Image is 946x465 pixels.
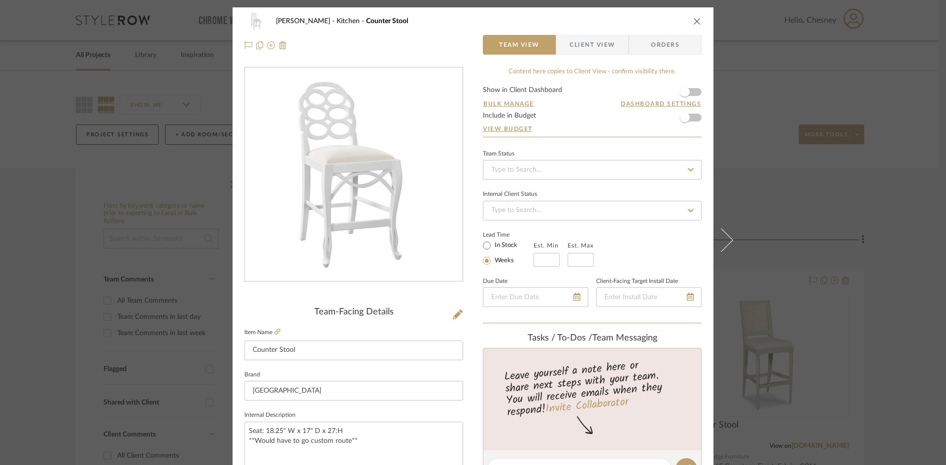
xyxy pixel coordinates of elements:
input: Enter Brand [244,381,463,401]
button: close [693,17,702,26]
span: Kitchen [337,18,366,25]
a: View Budget [483,125,702,133]
input: Enter Install Date [596,287,702,307]
span: Counter Stool [366,18,408,25]
label: Internal Description [244,413,296,418]
div: Team-Facing Details [244,307,463,318]
img: Remove from project [279,41,287,49]
div: Team Status [483,152,514,156]
div: Content here copies to Client View - confirm visibility there. [483,67,702,77]
input: Enter Due Date [483,287,588,307]
label: Item Name [244,328,280,337]
input: Type to Search… [483,160,702,180]
a: Invite Collaborator [545,394,629,418]
label: Due Date [483,279,507,284]
label: Est. Max [568,242,594,249]
button: Dashboard Settings [620,99,702,108]
img: 608b370e-3dcf-46b8-9372-e691e2cd86ba_48x40.jpg [244,11,268,31]
span: Client View [570,35,615,55]
span: Orders [640,35,690,55]
label: Est. Min [534,242,559,249]
span: [PERSON_NAME] [276,18,337,25]
img: 608b370e-3dcf-46b8-9372-e691e2cd86ba_436x436.jpg [247,68,461,281]
label: Client-Facing Target Install Date [596,279,678,284]
span: Tasks / To-Dos / [528,334,592,342]
mat-radio-group: Select item type [483,239,534,267]
div: Internal Client Status [483,192,537,197]
label: Lead Time [483,230,534,239]
div: Leave yourself a note here or share next steps with your team. You will receive emails when they ... [482,355,703,421]
label: In Stock [493,241,517,250]
div: team Messaging [483,333,702,344]
span: Team View [499,35,540,55]
div: 0 [245,68,463,281]
button: Bulk Manage [483,99,535,108]
label: Brand [244,372,260,377]
input: Enter Item Name [244,341,463,360]
input: Type to Search… [483,201,702,220]
label: Weeks [493,256,514,265]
